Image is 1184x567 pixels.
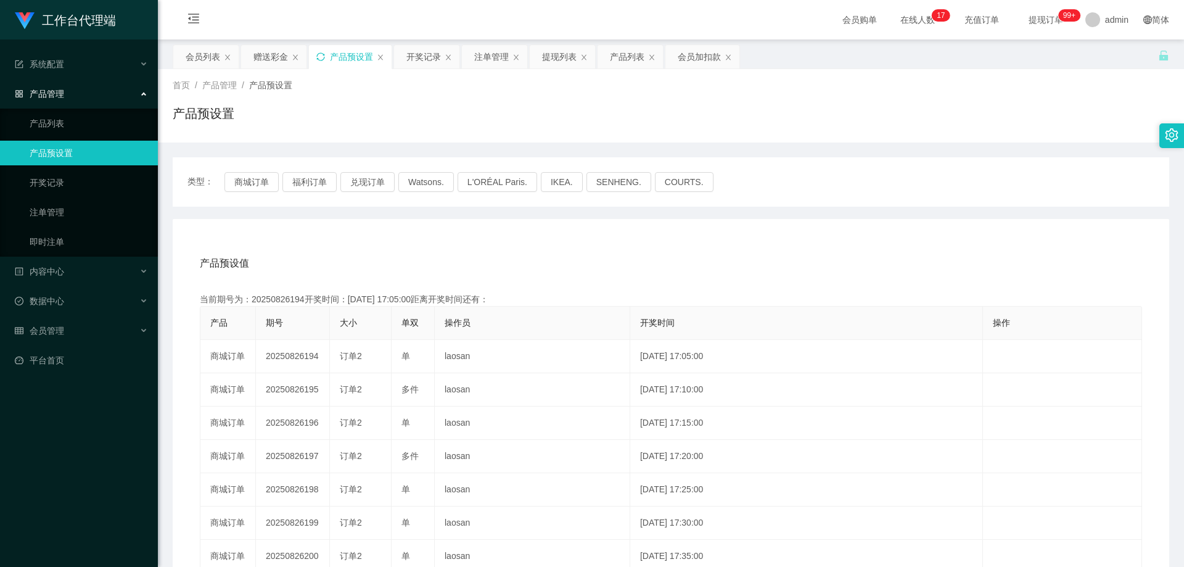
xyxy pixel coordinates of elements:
span: 订单2 [340,351,362,361]
td: 商城订单 [200,340,256,373]
a: 即时注单 [30,230,148,254]
i: 图标: sync [316,52,325,61]
div: 产品预设置 [330,45,373,68]
td: [DATE] 17:30:00 [630,507,983,540]
i: 图标: unlock [1158,50,1169,61]
a: 工作台代理端 [15,15,116,25]
h1: 产品预设置 [173,104,234,123]
span: 产品管理 [15,89,64,99]
button: IKEA. [541,172,583,192]
td: 20250826194 [256,340,330,373]
span: 多件 [401,384,419,394]
div: 会员列表 [186,45,220,68]
span: 产品管理 [202,80,237,90]
span: 开奖时间 [640,318,675,328]
td: 商城订单 [200,507,256,540]
td: 商城订单 [200,407,256,440]
span: 产品预设值 [200,256,249,271]
span: 大小 [340,318,357,328]
span: 订单2 [340,384,362,394]
td: laosan [435,440,630,473]
span: 单 [401,551,410,561]
i: 图标: check-circle-o [15,297,23,305]
span: 单 [401,518,410,528]
div: 赠送彩金 [253,45,288,68]
img: logo.9652507e.png [15,12,35,30]
i: 图标: close [377,54,384,61]
button: 商城订单 [224,172,279,192]
a: 图标: dashboard平台首页 [15,348,148,373]
i: 图标: menu-fold [173,1,215,40]
span: 订单2 [340,518,362,528]
i: 图标: close [648,54,656,61]
span: 订单2 [340,418,362,428]
i: 图标: profile [15,267,23,276]
i: 图标: close [292,54,299,61]
button: COURTS. [655,172,713,192]
p: 1 [937,9,941,22]
td: laosan [435,340,630,373]
a: 产品列表 [30,111,148,136]
i: 图标: close [445,54,452,61]
p: 7 [941,9,945,22]
span: / [195,80,197,90]
a: 注单管理 [30,200,148,225]
td: laosan [435,373,630,407]
td: [DATE] 17:20:00 [630,440,983,473]
span: 提现订单 [1022,15,1069,24]
button: 福利订单 [282,172,337,192]
i: 图标: close [580,54,588,61]
h1: 工作台代理端 [42,1,116,40]
a: 产品预设置 [30,141,148,165]
span: 会员管理 [15,326,64,336]
div: 提现列表 [542,45,577,68]
div: 当前期号为：20250826194开奖时间：[DATE] 17:05:00距离开奖时间还有： [200,293,1142,306]
td: 20250826195 [256,373,330,407]
td: laosan [435,473,630,507]
span: / [242,80,244,90]
button: 兑现订单 [340,172,395,192]
span: 内容中心 [15,267,64,276]
button: SENHENG. [586,172,651,192]
td: 商城订单 [200,473,256,507]
td: [DATE] 17:05:00 [630,340,983,373]
td: [DATE] 17:10:00 [630,373,983,407]
i: 图标: form [15,60,23,68]
span: 类型： [187,172,224,192]
span: 充值订单 [958,15,1005,24]
span: 首页 [173,80,190,90]
span: 单 [401,484,410,494]
i: 图标: close [224,54,231,61]
div: 注单管理 [474,45,509,68]
td: [DATE] 17:15:00 [630,407,983,440]
span: 单双 [401,318,419,328]
span: 订单2 [340,551,362,561]
button: Watsons. [398,172,454,192]
span: 订单2 [340,484,362,494]
span: 产品预设置 [249,80,292,90]
i: 图标: setting [1165,128,1178,142]
span: 在线人数 [894,15,941,24]
td: 20250826197 [256,440,330,473]
sup: 17 [932,9,950,22]
span: 期号 [266,318,283,328]
span: 单 [401,351,410,361]
div: 开奖记录 [406,45,441,68]
div: 会员加扣款 [678,45,721,68]
a: 开奖记录 [30,170,148,195]
span: 操作员 [445,318,471,328]
span: 产品 [210,318,228,328]
span: 多件 [401,451,419,461]
sup: 982 [1058,9,1080,22]
i: 图标: table [15,326,23,335]
div: 产品列表 [610,45,644,68]
span: 系统配置 [15,59,64,69]
span: 数据中心 [15,296,64,306]
td: 商城订单 [200,373,256,407]
span: 操作 [993,318,1010,328]
i: 图标: close [725,54,732,61]
i: 图标: appstore-o [15,89,23,98]
td: 20250826198 [256,473,330,507]
i: 图标: close [512,54,520,61]
td: 商城订单 [200,440,256,473]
